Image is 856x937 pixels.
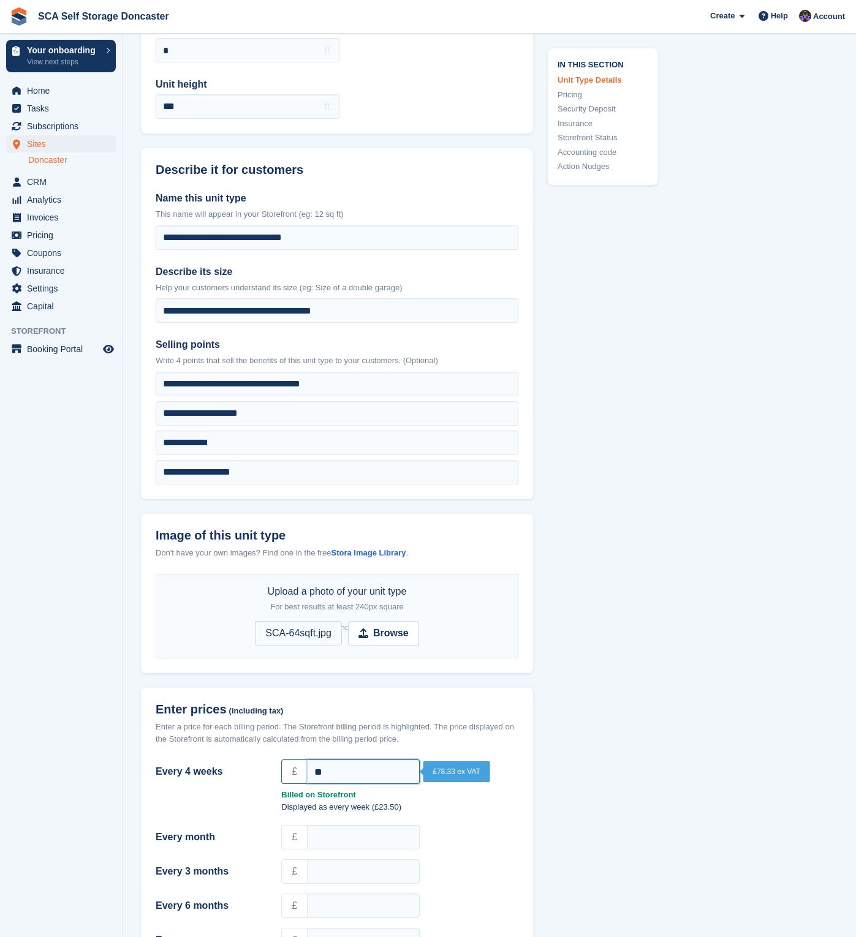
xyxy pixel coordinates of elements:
a: menu [6,135,116,152]
p: Displayed as every week (£23.50) [281,801,518,813]
span: Enter prices [156,702,227,717]
a: Security Deposit [558,103,648,115]
span: CRM [27,173,100,190]
label: Every 4 weeks [156,764,267,779]
label: Describe its size [156,265,518,279]
span: Subscriptions [27,118,100,135]
p: This name will appear in your Storefront (eg: 12 sq ft) [156,208,518,220]
a: menu [6,173,116,190]
img: Ross Chapman [799,10,811,22]
p: Your onboarding [27,46,100,55]
a: menu [6,298,116,315]
a: Accounting code [558,146,648,158]
label: Unit height [156,77,339,92]
label: Selling points [156,337,518,352]
span: Storefront [11,325,122,337]
span: Create [710,10,735,22]
span: SCA-64sqft.jpg [255,621,342,645]
a: menu [6,209,116,226]
span: Analytics [27,191,100,208]
span: In this section [558,58,648,69]
span: Pricing [27,227,100,244]
p: Help your customers understand its size (eg: Size of a double garage) [156,282,518,294]
a: menu [6,227,116,244]
div: Upload a photo of your unit type [268,584,407,614]
div: Enter a price for each billing period. The Storefront billing period is highlighted. The price di... [156,721,518,745]
span: Home [27,82,100,99]
span: For best results at least 240px square [270,602,404,611]
a: menu [6,262,116,279]
a: Your onboarding View next steps [6,40,116,72]
a: Insurance [558,117,648,129]
a: menu [6,82,116,99]
span: Invoices [27,209,100,226]
strong: Browse [373,626,409,641]
a: SCA Self Storage Doncaster [33,6,174,26]
a: Doncaster [28,154,116,166]
a: menu [6,280,116,297]
label: Every month [156,830,267,845]
a: menu [6,118,116,135]
a: menu [6,341,116,358]
img: stora-icon-8386f47178a22dfd0bd8f6a31ec36ba5ce8667c1dd55bd0f319d3a0aa187defe.svg [10,7,28,26]
a: Unit Type Details [558,74,648,86]
a: menu [6,244,116,262]
a: Action Nudges [558,160,648,173]
span: Insurance [27,262,100,279]
span: Help [771,10,788,22]
span: Coupons [27,244,100,262]
p: View next steps [27,56,100,67]
span: (including tax) [229,707,284,716]
input: Browse SCA-64sqft.jpg [255,621,419,645]
span: Settings [27,280,100,297]
span: Account [813,10,845,23]
p: Write 4 points that sell the benefits of this unit type to your customers. (Optional) [156,355,518,367]
a: menu [6,100,116,117]
label: Every 3 months [156,864,267,879]
span: Capital [27,298,100,315]
a: Storefront Status [558,132,648,144]
label: Image of this unit type [156,529,518,543]
a: menu [6,191,116,208]
span: Tasks [27,100,100,117]
span: Sites [27,135,100,152]
label: Name this unit type [156,191,518,206]
a: Preview store [101,342,116,356]
label: Every 6 months [156,898,267,913]
span: Booking Portal [27,341,100,358]
a: Pricing [558,88,648,100]
strong: Billed on Storefront [281,789,518,801]
div: Don't have your own images? Find one in the free . [156,547,518,559]
h2: Describe it for customers [156,163,518,177]
a: Stora Image Library [331,548,406,557]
